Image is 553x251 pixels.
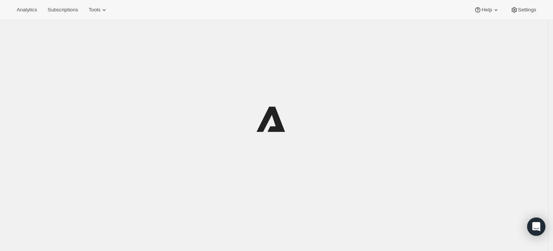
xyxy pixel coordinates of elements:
button: Settings [506,5,541,15]
div: Open Intercom Messenger [527,218,545,236]
span: Tools [89,7,100,13]
button: Help [469,5,504,15]
span: Help [482,7,492,13]
button: Analytics [12,5,41,15]
button: Subscriptions [43,5,82,15]
button: Tools [84,5,113,15]
span: Settings [518,7,536,13]
span: Analytics [17,7,37,13]
span: Subscriptions [48,7,78,13]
